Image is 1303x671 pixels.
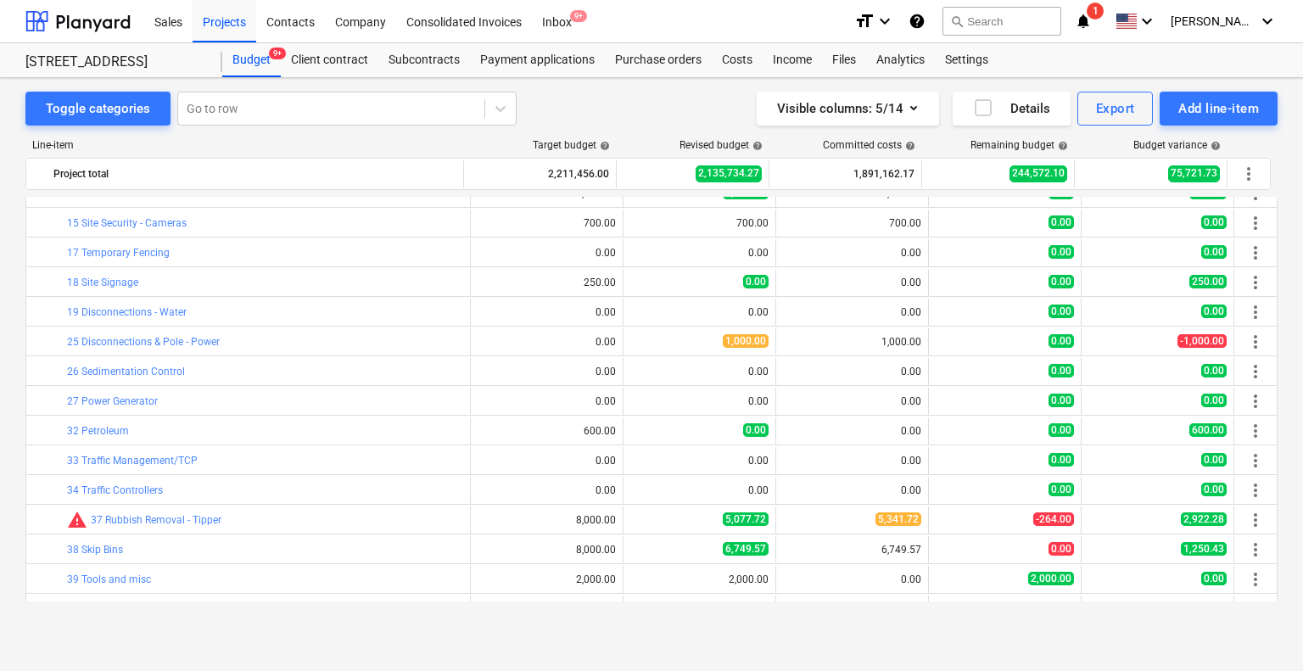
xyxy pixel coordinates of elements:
a: Purchase orders [605,43,712,77]
a: Client contract [281,43,378,77]
a: Budget9+ [222,43,281,77]
div: 2,211,456.00 [471,160,609,187]
div: Export [1096,98,1135,120]
div: Details [973,98,1050,120]
span: 244,572.10 [1009,165,1067,182]
span: 2,135,734.27 [696,165,762,182]
span: help [902,141,915,151]
i: keyboard_arrow_down [1257,11,1278,31]
button: Export [1077,92,1154,126]
div: Visible columns : 5/14 [777,98,919,120]
span: help [1054,141,1068,151]
button: Visible columns:5/14 [757,92,939,126]
div: Budget variance [1133,139,1221,151]
i: notifications [1075,11,1092,31]
span: search [950,14,964,28]
span: help [1207,141,1221,151]
div: Line-item [25,139,465,151]
div: Target budget [533,139,610,151]
button: Toggle categories [25,92,171,126]
a: Files [822,43,866,77]
i: format_size [854,11,875,31]
span: 9+ [570,10,587,22]
i: keyboard_arrow_down [1137,11,1157,31]
span: 9+ [269,48,286,59]
iframe: Chat Widget [1218,590,1303,671]
a: Payment applications [470,43,605,77]
div: Revised budget [679,139,763,151]
span: help [749,141,763,151]
div: Add line-item [1178,98,1259,120]
a: Costs [712,43,763,77]
a: Subcontracts [378,43,470,77]
div: Toggle categories [46,98,150,120]
a: Analytics [866,43,935,77]
div: 1,891,162.17 [776,160,914,187]
span: [PERSON_NAME] [1171,14,1255,28]
button: Add line-item [1160,92,1278,126]
div: [STREET_ADDRESS] [25,53,202,71]
span: help [596,141,610,151]
div: Budget [222,43,281,77]
a: Income [763,43,822,77]
a: Settings [935,43,998,77]
i: keyboard_arrow_down [875,11,895,31]
i: Knowledge base [909,11,926,31]
button: Details [953,92,1071,126]
span: 75,721.73 [1168,165,1220,182]
button: Search [942,7,1061,36]
div: Project total [53,160,456,187]
span: 1 [1087,3,1104,20]
span: More actions [1239,164,1259,184]
div: Committed costs [823,139,915,151]
div: Remaining budget [970,139,1068,151]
